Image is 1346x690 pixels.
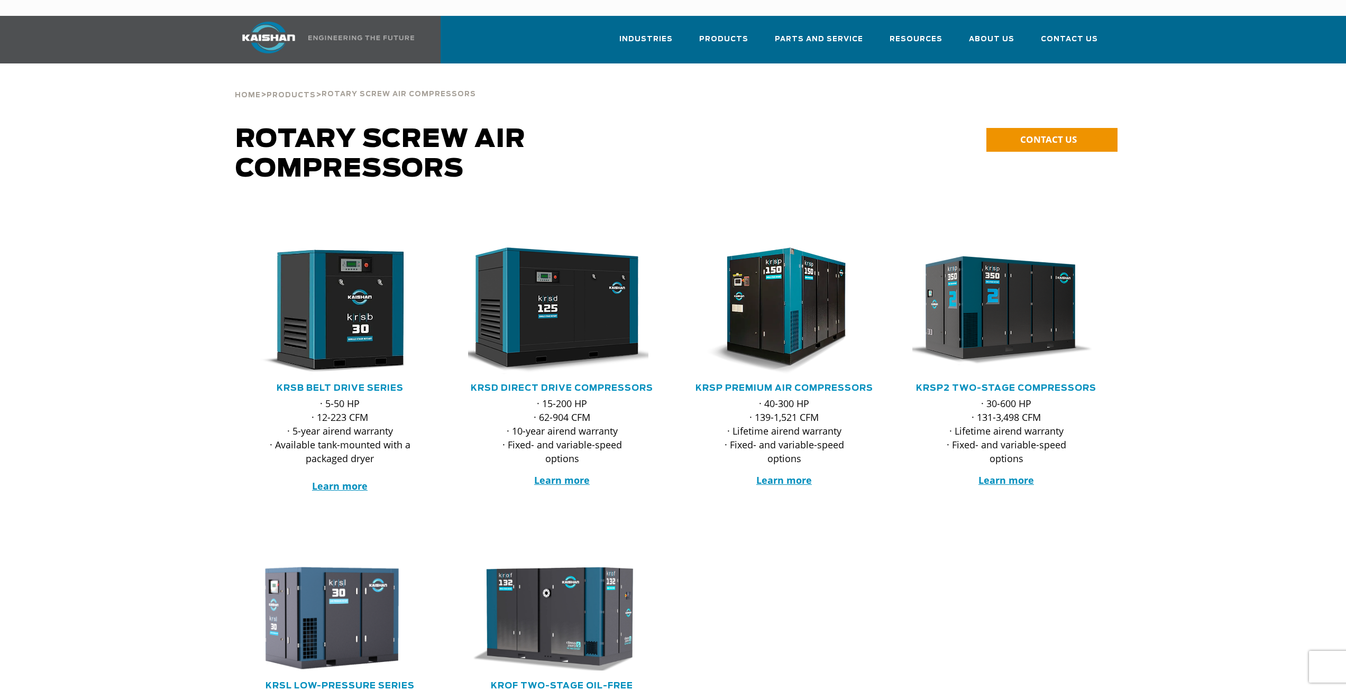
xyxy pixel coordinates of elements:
p: · 40-300 HP · 139-1,521 CFM · Lifetime airend warranty · Fixed- and variable-speed options [711,397,857,465]
span: Products [267,92,316,99]
a: Contact Us [1041,25,1098,61]
img: krsp150 [682,247,871,374]
a: KROF TWO-STAGE OIL-FREE [491,682,633,690]
img: krof132 [460,564,648,672]
a: Resources [890,25,942,61]
span: Resources [890,33,942,45]
a: KRSP Premium Air Compressors [695,384,873,392]
div: krsl30 [246,564,434,672]
img: kaishan logo [229,22,308,53]
p: · 15-200 HP · 62-904 CFM · 10-year airend warranty · Fixed- and variable-speed options [489,397,635,465]
div: krsd125 [468,247,656,374]
img: Engineering the future [308,35,414,40]
a: KRSP2 Two-Stage Compressors [916,384,1096,392]
a: Learn more [534,474,590,486]
a: Parts and Service [775,25,863,61]
span: CONTACT US [1020,133,1077,145]
a: CONTACT US [986,128,1118,152]
span: About Us [969,33,1014,45]
a: KRSD Direct Drive Compressors [471,384,653,392]
a: Learn more [756,474,812,486]
span: Industries [619,33,673,45]
span: Rotary Screw Air Compressors [235,127,526,182]
img: krsl30 [238,564,426,672]
div: krsp350 [912,247,1101,374]
a: KRSL Low-Pressure Series [265,682,415,690]
img: krsb30 [238,247,426,374]
div: krof132 [468,564,656,672]
div: krsp150 [690,247,878,374]
div: krsb30 [246,247,434,374]
p: · 5-50 HP · 12-223 CFM · 5-year airend warranty · Available tank-mounted with a packaged dryer [267,397,413,493]
p: · 30-600 HP · 131-3,498 CFM · Lifetime airend warranty · Fixed- and variable-speed options [933,397,1079,465]
img: krsd125 [460,247,648,374]
a: Kaishan USA [229,16,416,63]
span: Products [699,33,748,45]
span: Contact Us [1041,33,1098,45]
a: Industries [619,25,673,61]
div: > > [235,63,476,104]
span: Parts and Service [775,33,863,45]
a: Learn more [978,474,1034,486]
a: KRSB Belt Drive Series [277,384,404,392]
span: Home [235,92,261,99]
a: Products [267,90,316,99]
span: Rotary Screw Air Compressors [322,91,476,98]
img: krsp350 [904,247,1093,374]
a: About Us [969,25,1014,61]
a: Home [235,90,261,99]
a: Products [699,25,748,61]
a: Learn more [312,480,368,492]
